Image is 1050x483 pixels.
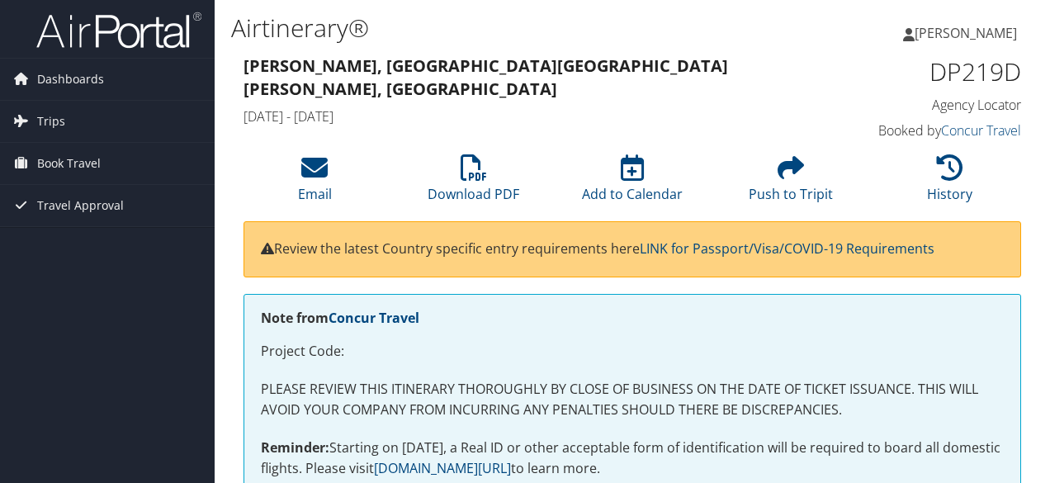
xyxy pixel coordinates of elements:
h4: [DATE] - [DATE] [244,107,821,125]
span: Trips [37,101,65,142]
p: PLEASE REVIEW THIS ITINERARY THOROUGHLY BY CLOSE OF BUSINESS ON THE DATE OF TICKET ISSUANCE. THIS... [261,379,1004,421]
strong: Note from [261,309,419,327]
span: Book Travel [37,143,101,184]
span: Dashboards [37,59,104,100]
img: airportal-logo.png [36,11,201,50]
span: [PERSON_NAME] [915,24,1017,42]
a: Download PDF [428,163,519,203]
h4: Agency Locator [845,96,1021,114]
strong: [PERSON_NAME], [GEOGRAPHIC_DATA] [GEOGRAPHIC_DATA][PERSON_NAME], [GEOGRAPHIC_DATA] [244,54,728,100]
h1: Airtinerary® [231,11,766,45]
a: LINK for Passport/Visa/COVID-19 Requirements [640,239,934,258]
a: [PERSON_NAME] [903,8,1033,58]
h1: DP219D [845,54,1021,89]
a: History [927,163,972,203]
p: Review the latest Country specific entry requirements here [261,239,1004,260]
a: Add to Calendar [582,163,683,203]
h4: Booked by [845,121,1021,140]
a: Push to Tripit [749,163,833,203]
p: Starting on [DATE], a Real ID or other acceptable form of identification will be required to boar... [261,438,1004,480]
a: Email [298,163,332,203]
span: Travel Approval [37,185,124,226]
strong: Reminder: [261,438,329,457]
a: Concur Travel [941,121,1021,140]
p: Project Code: [261,341,1004,362]
a: Concur Travel [329,309,419,327]
a: [DOMAIN_NAME][URL] [374,459,511,477]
